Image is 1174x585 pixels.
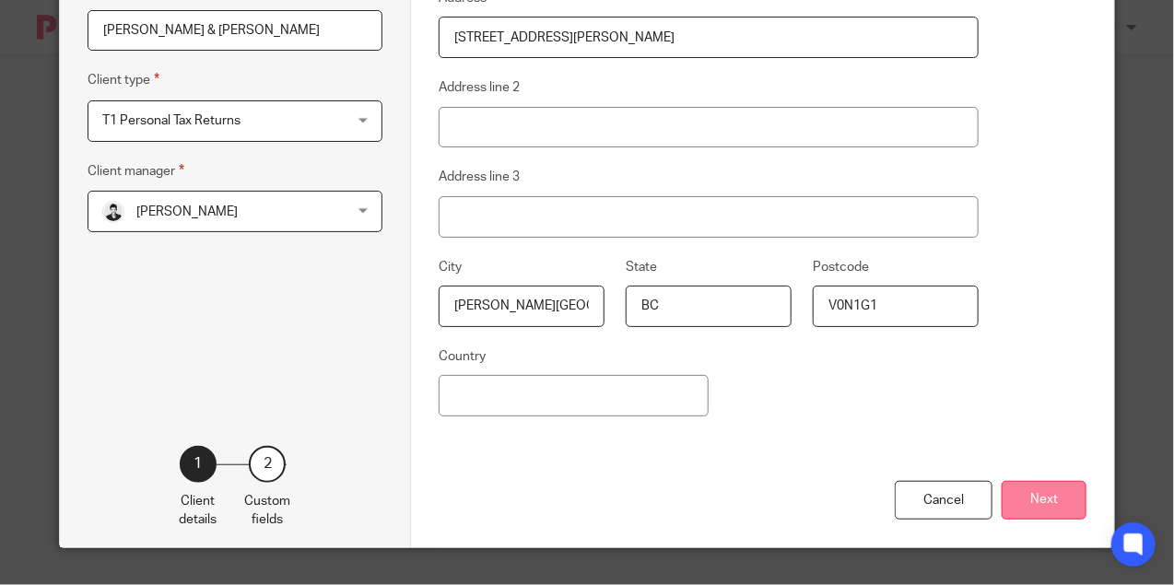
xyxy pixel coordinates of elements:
[439,168,520,186] label: Address line 3
[136,205,238,218] span: [PERSON_NAME]
[439,78,520,97] label: Address line 2
[813,258,869,276] label: Postcode
[439,258,462,276] label: City
[102,114,241,127] span: T1 Personal Tax Returns
[1002,481,1086,521] button: Next
[895,481,992,521] div: Cancel
[439,347,486,366] label: Country
[88,69,159,90] label: Client type
[88,160,184,181] label: Client manager
[102,201,124,223] img: squarehead.jpg
[179,492,217,530] p: Client details
[244,492,290,530] p: Custom fields
[626,258,657,276] label: State
[249,446,286,483] div: 2
[180,446,217,483] div: 1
